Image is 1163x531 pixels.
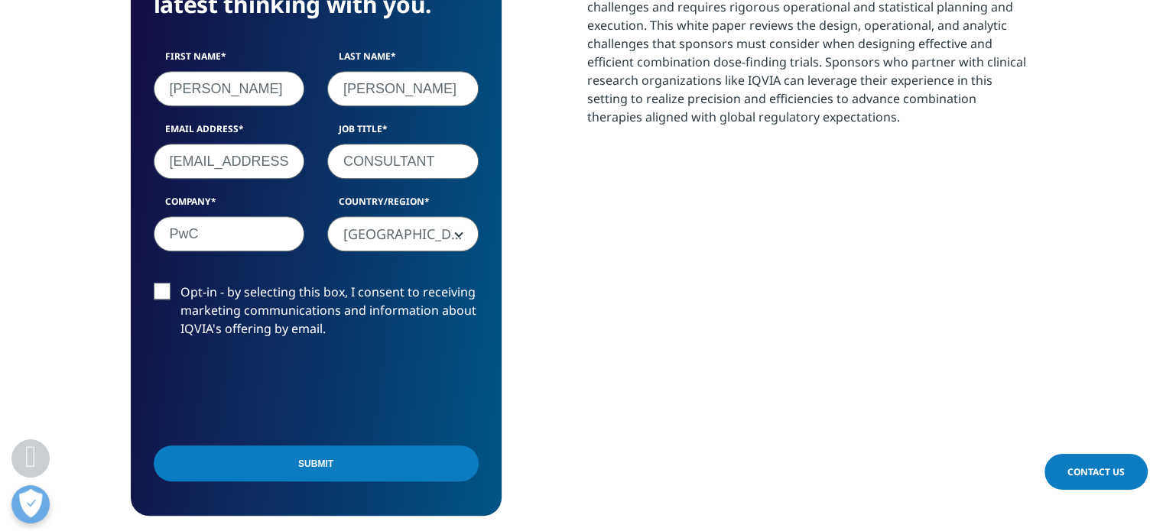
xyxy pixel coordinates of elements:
[154,50,305,71] label: First Name
[154,362,386,422] iframe: reCAPTCHA
[154,445,479,481] input: Submit
[327,50,479,71] label: Last Name
[328,217,478,252] span: United States
[1044,454,1148,490] a: Contact Us
[11,485,50,523] button: Open Preferences
[1067,465,1125,478] span: Contact Us
[154,195,305,216] label: Company
[327,195,479,216] label: Country/Region
[154,122,305,144] label: Email Address
[154,283,479,346] label: Opt-in - by selecting this box, I consent to receiving marketing communications and information a...
[327,122,479,144] label: Job Title
[327,216,479,251] span: United States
